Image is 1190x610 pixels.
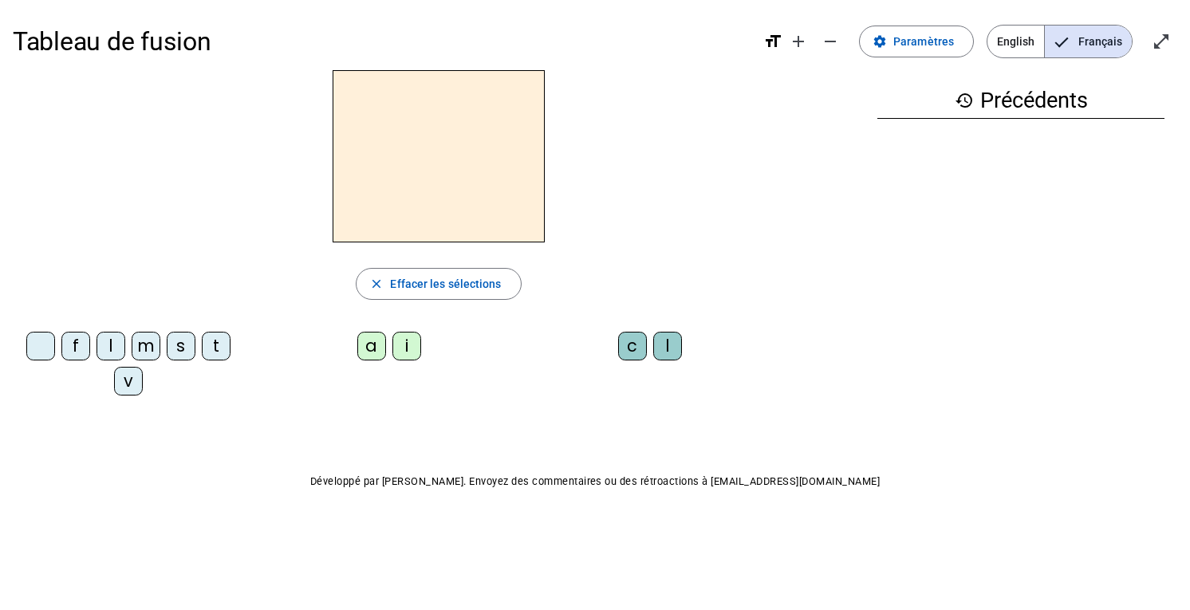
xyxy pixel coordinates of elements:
div: s [167,332,195,360]
mat-icon: open_in_full [1152,32,1171,51]
div: l [97,332,125,360]
button: Effacer les sélections [356,268,521,300]
span: English [987,26,1044,57]
mat-icon: close [369,277,384,291]
span: Paramètres [893,32,954,51]
mat-icon: settings [873,34,887,49]
h1: Tableau de fusion [13,16,751,67]
button: Entrer en plein écran [1145,26,1177,57]
div: v [114,367,143,396]
mat-icon: format_size [763,32,782,51]
div: c [618,332,647,360]
div: m [132,332,160,360]
button: Paramètres [859,26,974,57]
div: a [357,332,386,360]
div: l [653,332,682,360]
span: Effacer les sélections [390,274,501,293]
mat-icon: add [789,32,808,51]
button: Diminuer la taille de la police [814,26,846,57]
mat-button-toggle-group: Language selection [987,25,1133,58]
p: Développé par [PERSON_NAME]. Envoyez des commentaires ou des rétroactions à [EMAIL_ADDRESS][DOMAI... [13,472,1177,491]
button: Augmenter la taille de la police [782,26,814,57]
div: i [392,332,421,360]
div: f [61,332,90,360]
mat-icon: remove [821,32,840,51]
div: t [202,332,231,360]
span: Français [1045,26,1132,57]
mat-icon: history [955,91,974,110]
h3: Précédents [877,83,1164,119]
